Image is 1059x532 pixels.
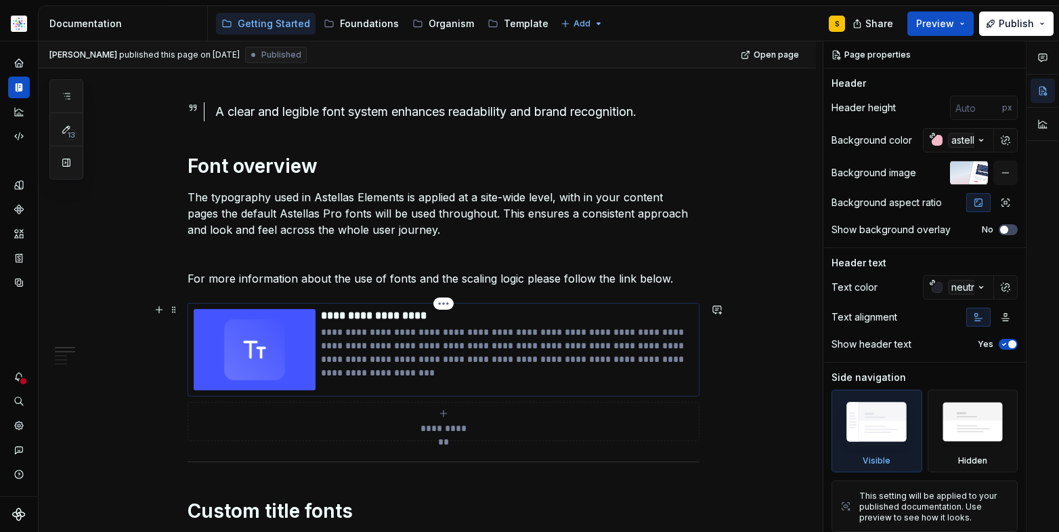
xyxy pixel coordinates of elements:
span: Add [574,18,590,29]
a: Open page [737,45,805,64]
img: c04a0af2-5c5a-4696-8c68-a019deb30a77.png [194,309,316,390]
div: Hidden [928,390,1018,472]
div: S [835,18,840,29]
a: Design tokens [8,174,30,196]
button: neutral-900 [923,275,994,300]
div: Page tree [216,10,554,37]
span: [PERSON_NAME] [49,49,117,60]
span: 13 [65,129,77,140]
div: Foundations [340,17,399,30]
div: astellasRed-100 [948,133,1026,148]
div: Show background overlay [831,223,951,237]
a: Assets [8,223,30,245]
button: Search ⌘K [8,390,30,412]
div: neutral-900 [948,280,1008,295]
button: Publish [979,12,1054,36]
h1: Font overview [188,154,699,178]
a: Settings [8,415,30,436]
input: Auto [950,96,1002,120]
div: Header height [831,101,896,115]
a: Getting Started [216,13,316,35]
p: The typography used in Astellas Elements is applied at a site-wide level, with in your content pa... [188,189,699,238]
h1: Custom title fonts [188,499,699,523]
svg: Supernova Logo [12,508,26,521]
button: Notifications [8,366,30,388]
div: Text color [831,281,878,294]
div: Documentation [49,17,202,30]
button: Add [557,14,607,33]
div: A clear and legible font system enhances readability and brand recognition. [215,102,699,121]
span: Published [261,49,301,60]
div: Side navigation [831,371,906,384]
button: Preview [907,12,974,36]
div: Show header text [831,337,911,351]
button: astellasRed-100 [923,128,994,152]
span: Share [865,17,893,30]
button: Share [846,12,902,36]
div: Header text [831,256,886,270]
button: Contact support [8,439,30,461]
p: px [1002,102,1012,113]
label: Yes [978,339,993,350]
label: No [982,224,993,235]
p: For more information about the use of fonts and the scaling logic please follow the link below. [188,270,699,287]
div: Background image [831,166,916,180]
div: Organism [429,17,474,30]
div: Background color [831,134,912,147]
div: Text alignment [831,310,897,324]
a: Data sources [8,272,30,293]
a: Documentation [8,77,30,98]
img: b2369ad3-f38c-46c1-b2a2-f2452fdbdcd2.png [11,16,27,32]
a: Code automation [8,125,30,147]
div: published this page on [DATE] [119,49,240,60]
a: Storybook stories [8,247,30,269]
div: This setting will be applied to your published documentation. Use preview to see how it looks. [859,491,1009,523]
span: Preview [916,17,954,30]
div: Background aspect ratio [831,196,942,209]
div: Hidden [958,455,987,466]
div: Header [831,77,866,90]
div: Getting Started [238,17,310,30]
a: Template [482,13,554,35]
a: Analytics [8,101,30,123]
a: Organism [407,13,479,35]
div: Visible [863,455,890,466]
a: Home [8,52,30,74]
div: Visible [831,390,922,472]
a: Foundations [318,13,404,35]
a: Components [8,199,30,220]
span: Publish [999,17,1034,30]
div: Template [504,17,548,30]
span: Open page [754,49,799,60]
